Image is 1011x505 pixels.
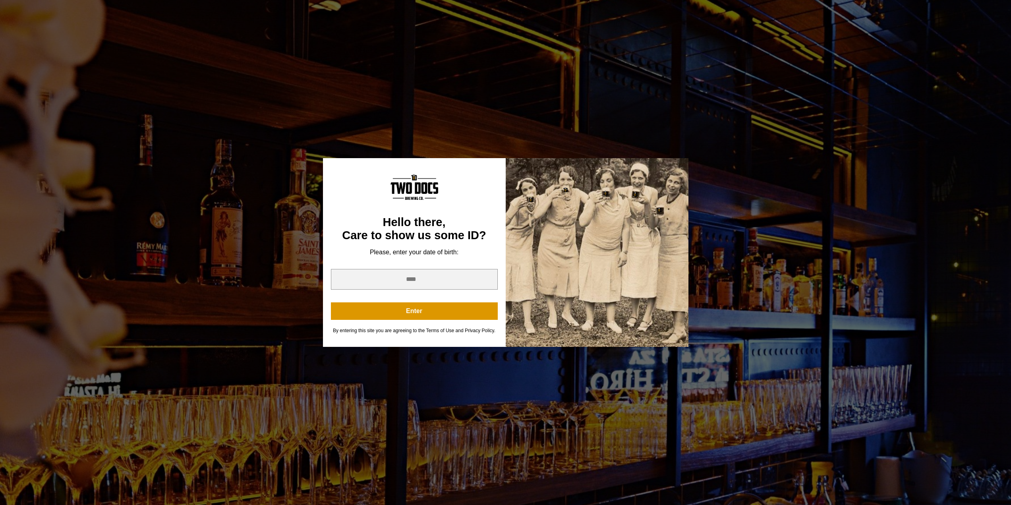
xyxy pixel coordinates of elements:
[331,248,498,256] div: Please, enter your date of birth:
[390,174,438,200] img: Content Logo
[331,269,498,290] input: year
[331,216,498,242] div: Hello there, Care to show us some ID?
[331,302,498,320] button: Enter
[331,328,498,334] div: By entering this site you are agreeing to the Terms of Use and Privacy Policy.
